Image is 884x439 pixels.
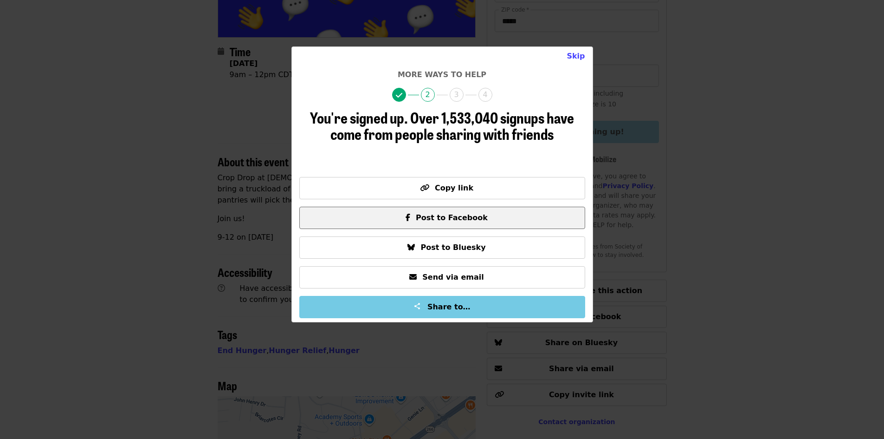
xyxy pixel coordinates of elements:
img: Share [413,302,421,310]
span: 2 [421,88,435,102]
button: Send via email [299,266,585,288]
i: facebook-f icon [406,213,410,222]
span: You're signed up. [310,106,408,128]
button: Copy link [299,177,585,199]
span: Copy link [435,183,473,192]
span: Share to… [427,302,471,311]
button: Share to… [299,296,585,318]
button: Post to Bluesky [299,236,585,259]
span: Over 1,533,040 signups have come from people sharing with friends [330,106,574,144]
button: Post to Facebook [299,207,585,229]
span: More ways to help [398,70,486,79]
i: bluesky icon [407,243,415,252]
span: Send via email [422,273,484,282]
i: envelope icon [409,273,417,282]
i: check icon [396,91,402,100]
span: 4 [478,88,492,102]
span: Post to Facebook [416,213,488,222]
button: Close [559,47,592,66]
span: Post to Bluesky [420,243,485,252]
i: link icon [420,183,429,192]
span: 3 [450,88,464,102]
